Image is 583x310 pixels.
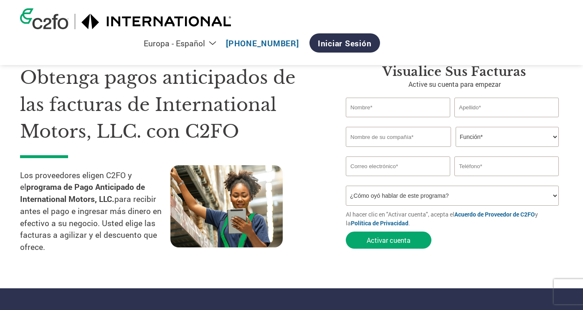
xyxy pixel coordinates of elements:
a: Acuerdo de Proveedor de C2FO [454,210,535,218]
div: Inavlid Email Address [346,177,450,182]
input: Teléfono* [454,156,559,176]
p: Al hacer clic en "Activar cuenta", acepta el y la . [346,210,563,227]
a: Iniciar sesión [309,33,380,53]
div: Invalid first name or first name is too long [346,118,450,123]
input: Apellido* [454,98,559,117]
h3: Visualice sus facturas [346,64,563,79]
input: Invalid Email format [346,156,450,176]
p: Los proveedores eligen C2FO y el para recibir antes el pago e ingresar más dinero en efectivo a s... [20,169,170,254]
a: [PHONE_NUMBER] [226,38,299,48]
a: Política de Privacidad [351,219,408,227]
input: Nombre de su compañía* [346,127,451,147]
p: Active su cuenta para empezar [346,79,563,89]
h1: Obtenga pagos anticipados de las facturas de International Motors, LLC. con C2FO [20,64,321,145]
img: supply chain worker [170,165,283,247]
button: Activar cuenta [346,232,431,249]
img: International Motors, LLC. [81,14,232,29]
img: c2fo logo [20,8,68,29]
strong: programa de Pago Anticipado de International Motors, LLC. [20,181,145,204]
div: Inavlid Phone Number [454,177,559,182]
select: Title/Role [456,127,559,147]
div: Invalid company name or company name is too long [346,148,559,153]
input: Nombre* [346,98,450,117]
div: Invalid last name or last name is too long [454,118,559,123]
